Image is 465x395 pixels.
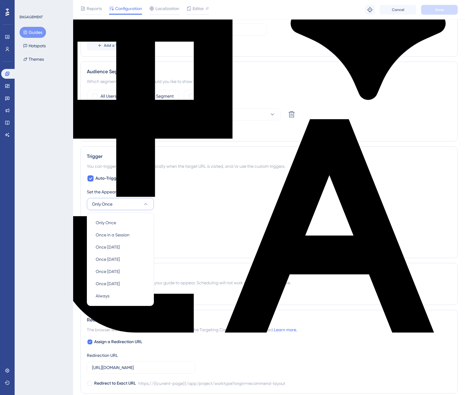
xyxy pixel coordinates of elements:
[421,5,458,15] button: Save
[193,5,204,12] span: Editor
[96,268,120,275] span: Once [DATE]
[91,253,150,265] button: Once [DATE]
[20,54,48,65] button: Themes
[96,256,120,263] span: Once [DATE]
[155,5,179,12] span: Localization
[20,27,46,38] button: Guides
[96,280,120,287] span: Once [DATE]
[20,15,43,20] div: ENGAGEMENT
[392,7,404,12] span: Cancel
[115,5,142,12] span: Configuration
[91,229,150,241] button: Once in a Session
[91,265,150,278] button: Once [DATE]
[380,5,416,15] button: Cancel
[91,278,150,290] button: Once [DATE]
[91,290,150,302] button: Always
[96,231,130,239] span: Once in a Session
[20,40,49,51] button: Hotspots
[91,217,150,229] button: Only Once
[96,219,116,226] span: Only Once
[96,292,109,300] span: Always
[91,241,150,253] button: Once [DATE]
[96,243,120,251] span: Once [DATE]
[87,5,102,12] span: Reports
[435,7,444,12] span: Save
